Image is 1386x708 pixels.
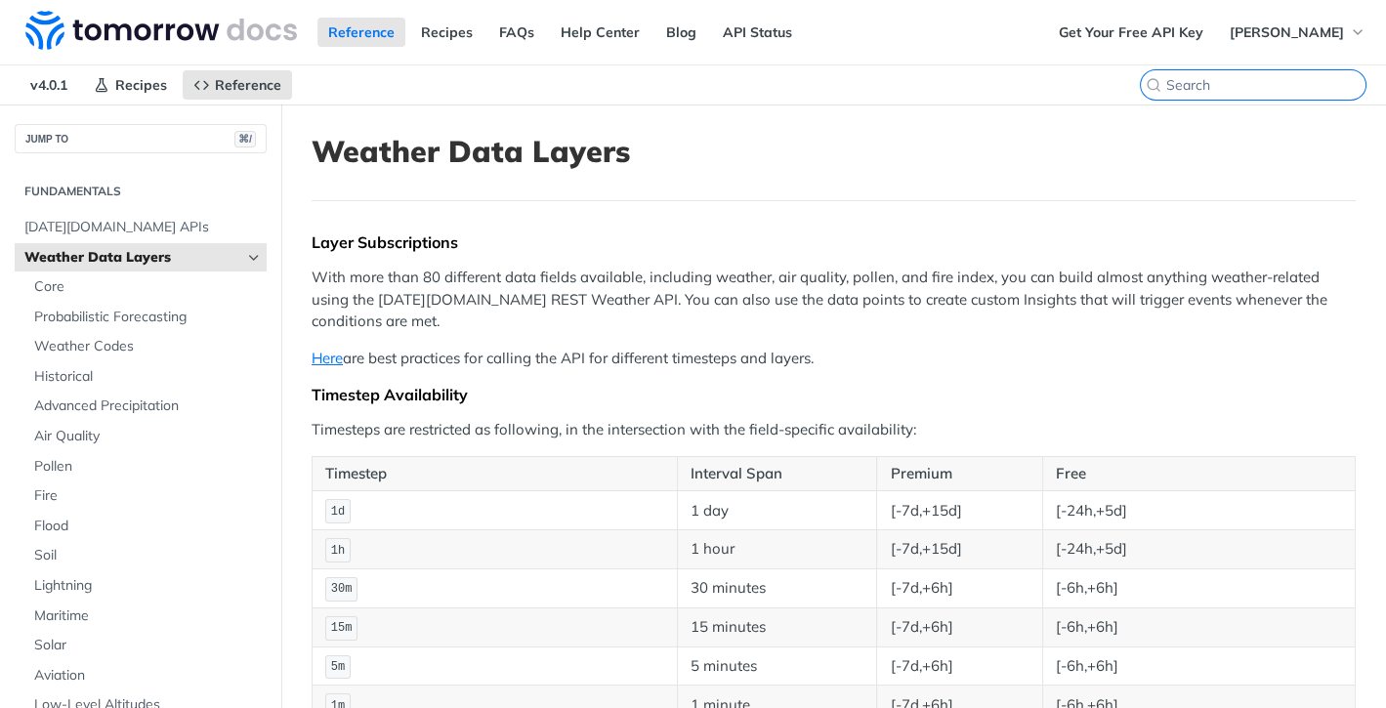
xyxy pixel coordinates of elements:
[215,76,281,94] span: Reference
[1230,23,1344,41] span: [PERSON_NAME]
[24,422,267,451] a: Air Quality
[331,505,345,519] span: 1d
[312,232,1356,252] div: Layer Subscriptions
[24,218,262,237] span: [DATE][DOMAIN_NAME] APIs
[24,392,267,421] a: Advanced Precipitation
[877,456,1042,491] th: Premium
[34,546,262,565] span: Soil
[15,124,267,153] button: JUMP TO⌘/
[34,576,262,596] span: Lightning
[25,11,297,50] img: Tomorrow.io Weather API Docs
[34,517,262,536] span: Flood
[331,582,353,596] span: 30m
[24,571,267,601] a: Lightning
[34,308,262,327] span: Probabilistic Forecasting
[34,427,262,446] span: Air Quality
[1166,76,1365,94] input: Search
[312,134,1356,169] h1: Weather Data Layers
[15,243,267,272] a: Weather Data LayersHide subpages for Weather Data Layers
[34,606,262,626] span: Maritime
[312,348,1356,370] p: are best practices for calling the API for different timesteps and layers.
[677,569,877,608] td: 30 minutes
[677,456,877,491] th: Interval Span
[877,607,1042,646] td: [-7d,+6h]
[877,530,1042,569] td: [-7d,+15d]
[1042,607,1355,646] td: [-6h,+6h]
[24,631,267,660] a: Solar
[20,70,78,100] span: v4.0.1
[115,76,167,94] span: Recipes
[1146,77,1161,93] svg: Search
[1042,456,1355,491] th: Free
[1042,646,1355,686] td: [-6h,+6h]
[313,456,678,491] th: Timestep
[234,131,256,147] span: ⌘/
[24,332,267,361] a: Weather Codes
[312,267,1356,333] p: With more than 80 different data fields available, including weather, air quality, pollen, and fi...
[331,544,345,558] span: 1h
[331,621,353,635] span: 15m
[34,457,262,477] span: Pollen
[24,541,267,570] a: Soil
[1048,18,1214,47] a: Get Your Free API Key
[1042,491,1355,530] td: [-24h,+5d]
[712,18,803,47] a: API Status
[312,385,1356,404] div: Timestep Availability
[317,18,405,47] a: Reference
[15,183,267,200] h2: Fundamentals
[1219,18,1376,47] button: [PERSON_NAME]
[24,272,267,302] a: Core
[677,491,877,530] td: 1 day
[877,646,1042,686] td: [-7d,+6h]
[410,18,483,47] a: Recipes
[34,666,262,686] span: Aviation
[677,607,877,646] td: 15 minutes
[677,646,877,686] td: 5 minutes
[550,18,651,47] a: Help Center
[34,277,262,297] span: Core
[34,337,262,356] span: Weather Codes
[312,419,1356,441] p: Timesteps are restricted as following, in the intersection with the field-specific availability:
[877,569,1042,608] td: [-7d,+6h]
[34,486,262,506] span: Fire
[15,213,267,242] a: [DATE][DOMAIN_NAME] APIs
[34,636,262,655] span: Solar
[24,248,241,268] span: Weather Data Layers
[24,602,267,631] a: Maritime
[24,481,267,511] a: Fire
[24,661,267,690] a: Aviation
[34,367,262,387] span: Historical
[677,530,877,569] td: 1 hour
[183,70,292,100] a: Reference
[24,452,267,481] a: Pollen
[24,303,267,332] a: Probabilistic Forecasting
[877,491,1042,530] td: [-7d,+15d]
[83,70,178,100] a: Recipes
[24,512,267,541] a: Flood
[1042,569,1355,608] td: [-6h,+6h]
[312,349,343,367] a: Here
[34,396,262,416] span: Advanced Precipitation
[655,18,707,47] a: Blog
[246,250,262,266] button: Hide subpages for Weather Data Layers
[488,18,545,47] a: FAQs
[1042,530,1355,569] td: [-24h,+5d]
[331,660,345,674] span: 5m
[24,362,267,392] a: Historical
